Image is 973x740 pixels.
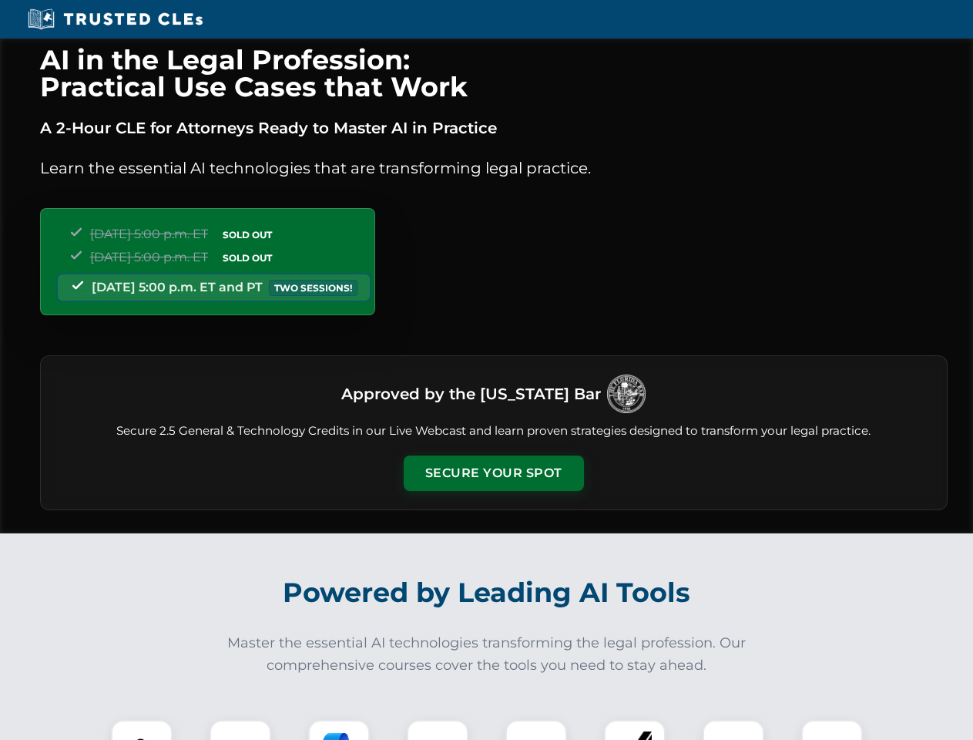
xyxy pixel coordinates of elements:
h3: Approved by the [US_STATE] Bar [341,380,601,408]
img: Trusted CLEs [23,8,207,31]
img: Logo [607,375,646,413]
h1: AI in the Legal Profession: Practical Use Cases that Work [40,46,948,100]
p: A 2-Hour CLE for Attorneys Ready to Master AI in Practice [40,116,948,140]
span: [DATE] 5:00 p.m. ET [90,227,208,241]
p: Secure 2.5 General & Technology Credits in our Live Webcast and learn proven strategies designed ... [59,422,928,440]
h2: Powered by Leading AI Tools [60,566,914,620]
p: Learn the essential AI technologies that are transforming legal practice. [40,156,948,180]
span: SOLD OUT [217,227,277,243]
span: SOLD OUT [217,250,277,266]
span: [DATE] 5:00 p.m. ET [90,250,208,264]
button: Secure Your Spot [404,456,584,491]
p: Master the essential AI technologies transforming the legal profession. Our comprehensive courses... [217,632,757,677]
